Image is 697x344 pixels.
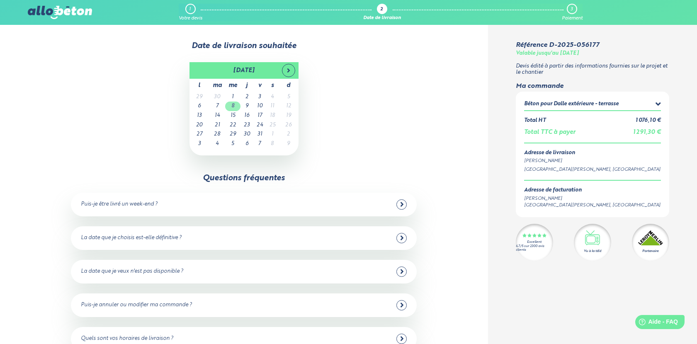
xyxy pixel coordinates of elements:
td: 3 [189,139,209,149]
td: 8 [225,102,240,111]
td: 5 [279,92,299,102]
td: 29 [189,92,209,102]
div: 2 [380,7,383,12]
div: Paiement [562,16,583,21]
summary: Béton pour Dalle extérieure - terrasse [524,100,661,110]
td: 25 [266,121,279,130]
div: [PERSON_NAME] [524,157,661,165]
a: 3 Paiement [562,4,583,21]
td: 14 [209,111,225,121]
td: 4 [266,92,279,102]
td: 2 [279,130,299,139]
td: 13 [189,111,209,121]
div: La date que je choisis est-elle définitive ? [81,235,182,241]
td: 2 [240,92,253,102]
td: 17 [253,111,266,121]
td: 26 [279,121,299,130]
div: Partenaire [642,249,658,254]
th: ma [209,79,225,92]
td: 3 [253,92,266,102]
td: 10 [253,102,266,111]
div: La date que je veux n'est pas disponible ? [81,269,183,275]
div: 4.7/5 sur 2300 avis clients [516,245,553,252]
td: 20 [189,121,209,130]
a: 2 Date de livraison [363,4,401,21]
th: l [189,79,209,92]
td: 5 [225,139,240,149]
td: 16 [240,111,253,121]
div: Date de livraison [363,16,401,21]
th: v [253,79,266,92]
a: 1 Votre devis [179,4,202,21]
td: 6 [240,139,253,149]
td: 19 [279,111,299,121]
td: 22 [225,121,240,130]
div: Date de livraison souhaitée [28,41,460,51]
td: 24 [253,121,266,130]
td: 29 [225,130,240,139]
div: Vu à la télé [584,249,601,254]
div: Ma commande [516,82,669,90]
td: 4 [209,139,225,149]
div: Béton pour Dalle extérieure - terrasse [524,101,619,107]
div: Adresse de facturation [524,187,661,194]
td: 30 [240,130,253,139]
div: 1 076,10 € [636,118,661,124]
div: Votre devis [179,16,202,21]
th: s [266,79,279,92]
td: 15 [225,111,240,121]
div: Total HT [524,118,546,124]
div: [PERSON_NAME] [524,195,661,202]
td: 6 [189,102,209,111]
div: Total TTC à payer [524,129,576,136]
td: 11 [266,102,279,111]
p: Devis édité à partir des informations fournies sur le projet et le chantier [516,63,669,75]
div: Puis-je annuler ou modifier ma commande ? [81,302,192,308]
div: Référence D-2025-056177 [516,41,599,49]
td: 8 [266,139,279,149]
th: [DATE] [209,62,279,79]
div: Puis-je être livré un week-end ? [81,201,158,208]
th: j [240,79,253,92]
div: 1 [189,7,191,12]
div: Valable jusqu'au [DATE] [516,51,579,57]
span: 1 291,30 € [633,129,661,135]
div: Excellent [527,240,542,244]
td: 1 [266,130,279,139]
td: 27 [189,130,209,139]
img: allobéton [28,6,92,19]
td: 7 [253,139,266,149]
td: 28 [209,130,225,139]
td: 21 [209,121,225,130]
iframe: Help widget launcher [623,312,688,335]
th: me [225,79,240,92]
td: 12 [279,102,299,111]
td: 7 [209,102,225,111]
div: Questions fréquentes [203,174,285,183]
th: d [279,79,299,92]
td: 9 [240,102,253,111]
td: 9 [279,139,299,149]
td: 23 [240,121,253,130]
div: Adresse de livraison [524,150,661,156]
div: Quels sont vos horaires de livraison ? [81,336,173,342]
td: 18 [266,111,279,121]
td: 1 [225,92,240,102]
div: [GEOGRAPHIC_DATA][PERSON_NAME], [GEOGRAPHIC_DATA] [524,166,661,173]
td: 30 [209,92,225,102]
td: 31 [253,130,266,139]
div: 3 [571,7,573,12]
div: [GEOGRAPHIC_DATA][PERSON_NAME], [GEOGRAPHIC_DATA] [524,202,661,209]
